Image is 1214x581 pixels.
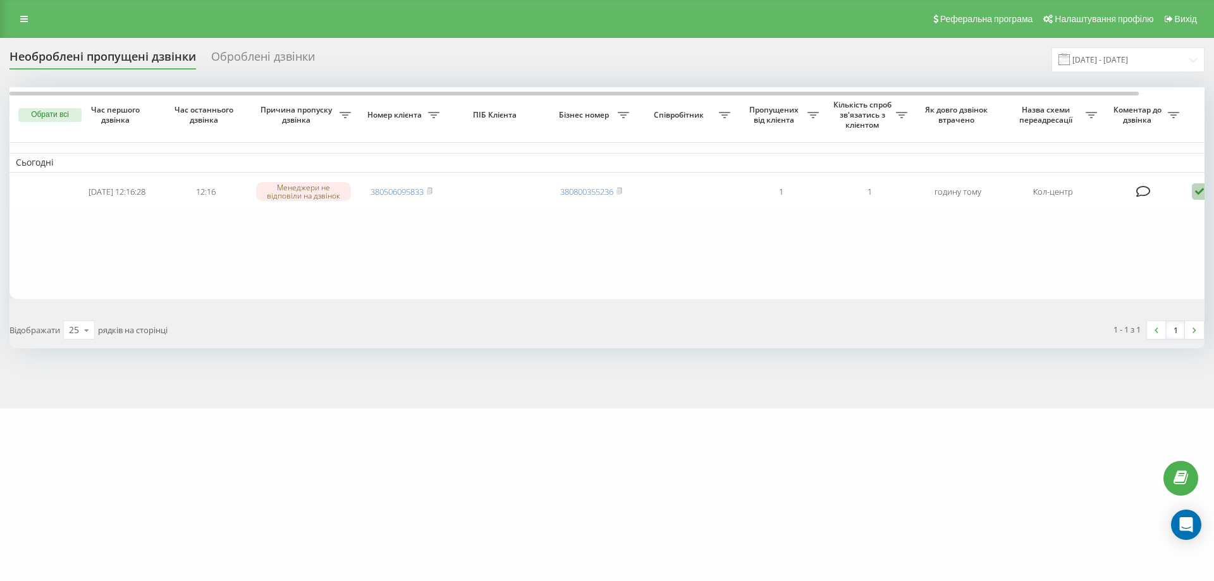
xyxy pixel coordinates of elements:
[1113,323,1141,336] div: 1 - 1 з 1
[1171,510,1201,540] div: Open Intercom Messenger
[940,14,1033,24] span: Реферальна програма
[9,50,196,70] div: Необроблені пропущені дзвінки
[737,175,825,209] td: 1
[83,105,151,125] span: Час першого дзвінка
[553,110,618,120] span: Бізнес номер
[1055,14,1153,24] span: Налаштування профілю
[18,108,82,122] button: Обрати всі
[825,175,914,209] td: 1
[256,182,351,201] div: Менеджери не відповіли на дзвінок
[1009,105,1086,125] span: Назва схеми переадресації
[642,110,719,120] span: Співробітник
[560,186,613,197] a: 380800355236
[211,50,315,70] div: Оброблені дзвінки
[1002,175,1103,209] td: Кол-центр
[914,175,1002,209] td: годину тому
[69,324,79,336] div: 25
[831,100,896,130] span: Кількість спроб зв'язатись з клієнтом
[743,105,807,125] span: Пропущених від клієнта
[1166,321,1185,339] a: 1
[171,105,240,125] span: Час останнього дзвінка
[9,324,60,336] span: Відображати
[371,186,424,197] a: 380506095833
[457,110,536,120] span: ПІБ Клієнта
[256,105,340,125] span: Причина пропуску дзвінка
[924,105,992,125] span: Як довго дзвінок втрачено
[1110,105,1168,125] span: Коментар до дзвінка
[98,324,168,336] span: рядків на сторінці
[161,175,250,209] td: 12:16
[1175,14,1197,24] span: Вихід
[364,110,428,120] span: Номер клієнта
[73,175,161,209] td: [DATE] 12:16:28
